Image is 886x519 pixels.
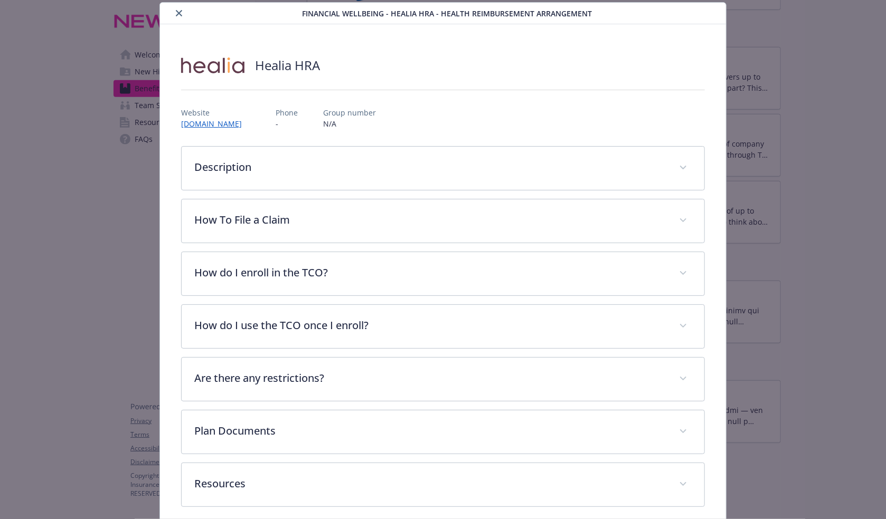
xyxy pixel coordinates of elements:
[182,199,704,243] div: How To File a Claim
[181,107,250,118] p: Website
[182,147,704,190] div: Description
[182,358,704,401] div: Are there any restrictions?
[194,212,666,228] p: How To File a Claim
[182,252,704,295] div: How do I enroll in the TCO?
[194,159,666,175] p: Description
[194,370,666,386] p: Are there any restrictions?
[173,7,185,20] button: close
[276,107,298,118] p: Phone
[323,118,376,129] p: N/A
[276,118,298,129] p: -
[255,56,320,74] h2: Healia HRA
[182,463,704,506] div: Resources
[182,305,704,348] div: How do I use the TCO once I enroll?
[181,119,250,129] a: [DOMAIN_NAME]
[194,265,666,281] p: How do I enroll in the TCO?
[194,318,666,333] p: How do I use the TCO once I enroll?
[323,107,376,118] p: Group number
[181,50,244,81] img: Healia, Inc.
[302,8,592,19] span: Financial Wellbeing - Healia HRA - Health Reimbursement Arrangement
[194,423,666,439] p: Plan Documents
[194,476,666,492] p: Resources
[182,410,704,454] div: Plan Documents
